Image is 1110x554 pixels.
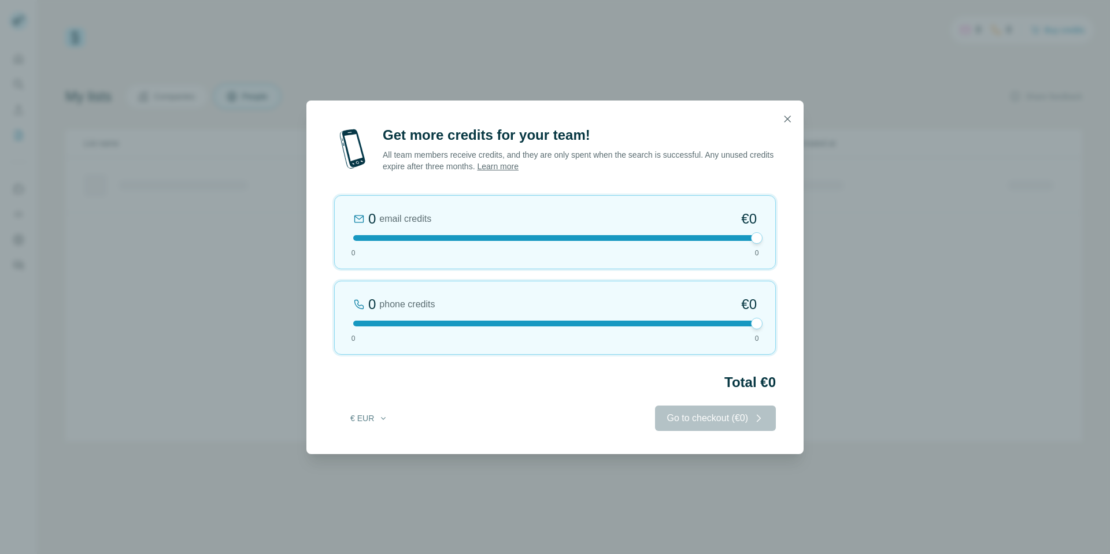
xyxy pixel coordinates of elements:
[755,333,759,344] span: 0
[368,210,376,228] div: 0
[334,126,371,172] img: mobile-phone
[477,162,519,171] a: Learn more
[741,295,757,314] span: €0
[368,295,376,314] div: 0
[351,248,356,258] span: 0
[741,210,757,228] span: €0
[379,298,435,311] span: phone credits
[379,212,431,226] span: email credits
[351,333,356,344] span: 0
[383,149,776,172] p: All team members receive credits, and they are only spent when the search is successful. Any unus...
[334,373,776,392] h2: Total €0
[755,248,759,258] span: 0
[342,408,396,429] button: € EUR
